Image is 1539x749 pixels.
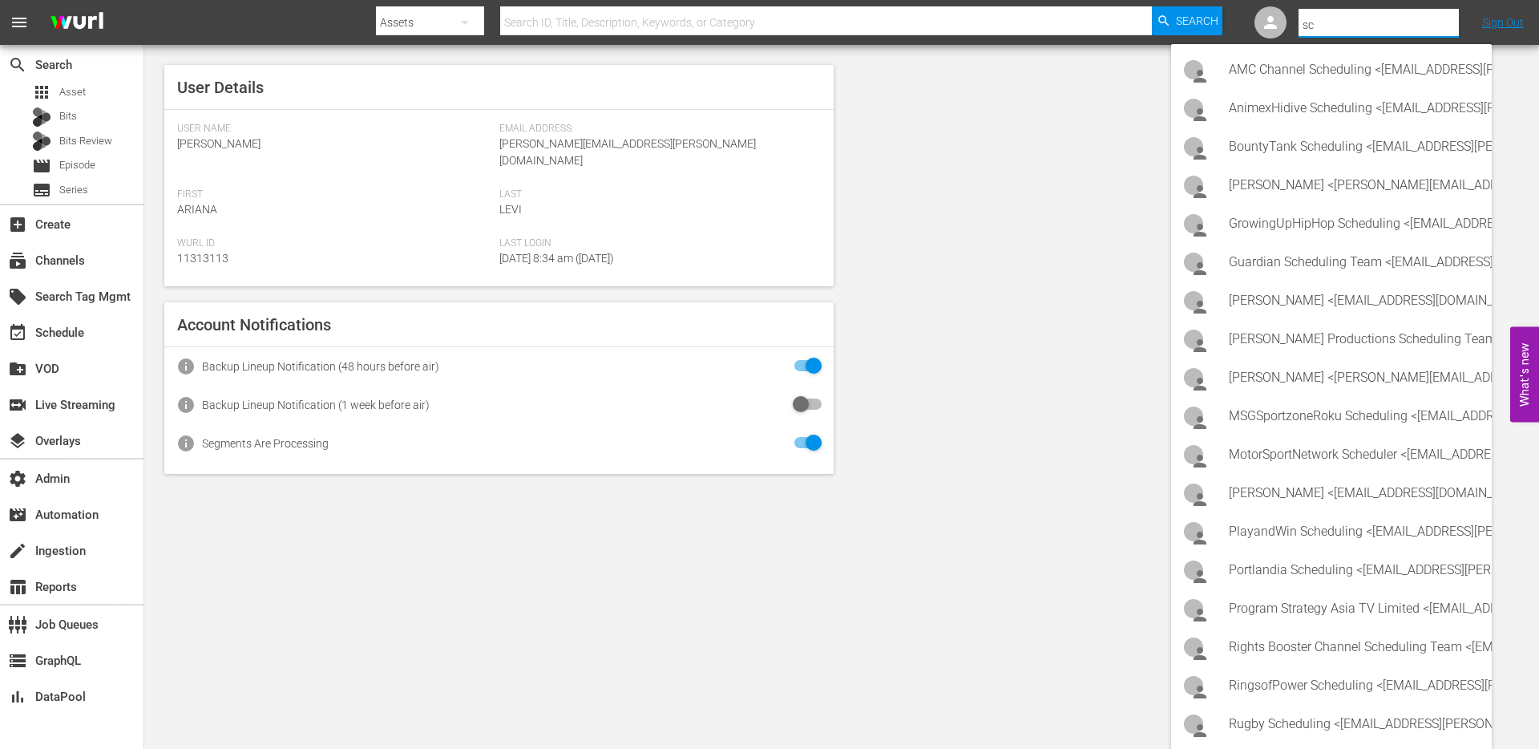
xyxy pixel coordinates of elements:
span: Last [499,188,814,201]
div: MSGSportzoneRoku Scheduling <[EMAIL_ADDRESS][PERSON_NAME][DOMAIN_NAME]> [1229,397,1479,435]
div: PlayandWin Scheduling <[EMAIL_ADDRESS][PERSON_NAME][DOMAIN_NAME]> [1229,512,1479,551]
span: Levi [499,203,522,216]
button: Open Feedback Widget [1510,327,1539,423]
div: [PERSON_NAME] Productions Scheduling Team <[EMAIL_ADDRESS][PERSON_NAME][DOMAIN_NAME]> [1229,320,1479,358]
span: Asset [32,83,51,102]
span: Search Tag Mgmt [8,287,27,306]
div: Bits Review [32,132,51,151]
button: Search [1152,6,1222,35]
div: BountyTank Scheduling <[EMAIL_ADDRESS][PERSON_NAME][DOMAIN_NAME]> [1229,128,1479,166]
span: DataPool [8,687,27,706]
span: Wurl Id [177,237,491,250]
div: [PERSON_NAME] <[EMAIL_ADDRESS][DOMAIN_NAME]> [1229,474,1479,512]
span: Series [32,180,51,200]
span: Ingestion [8,541,27,561]
span: Job Queues [8,615,27,634]
div: Backup Lineup Notification (1 week before air) [202,399,430,411]
span: User Name: [177,123,491,136]
div: [PERSON_NAME] <[EMAIL_ADDRESS][DOMAIN_NAME]> [1229,281,1479,320]
span: Create [8,215,27,234]
div: RingsofPower Scheduling <[EMAIL_ADDRESS][PERSON_NAME][DOMAIN_NAME]> [1229,666,1479,705]
span: Email Address: [499,123,814,136]
span: Episode [59,157,95,173]
div: Backup Lineup Notification (48 hours before air) [202,360,439,373]
span: Admin [8,469,27,488]
span: User Details [177,78,264,97]
div: AnimexHidive Scheduling <[EMAIL_ADDRESS][PERSON_NAME][DOMAIN_NAME]> [1229,89,1479,128]
span: Bits Review [59,133,112,149]
span: [PERSON_NAME] [177,137,261,150]
span: Search [8,55,27,75]
div: Portlandia Scheduling <[EMAIL_ADDRESS][PERSON_NAME][DOMAIN_NAME]> [1229,551,1479,589]
span: GraphQL [8,651,27,670]
span: [DATE] 8:34 am ([DATE]) [499,252,614,265]
div: Program Strategy Asia TV Limited <[EMAIL_ADDRESS][PERSON_NAME][DOMAIN_NAME]> [1229,589,1479,628]
span: Ariana [177,203,217,216]
div: [PERSON_NAME] <[PERSON_NAME][EMAIL_ADDRESS][PERSON_NAME][DOMAIN_NAME]> [1229,166,1479,204]
span: Search [1176,6,1218,35]
span: Asset [59,84,86,100]
span: Bits [59,108,77,124]
span: Series [59,182,88,198]
span: Channels [8,251,27,270]
span: Account Notifications [177,315,331,334]
span: Automation [8,505,27,524]
div: AMC Channel Scheduling <[EMAIL_ADDRESS][PERSON_NAME][DOMAIN_NAME]> [1229,51,1479,89]
span: Reports [8,577,27,597]
div: Bits [32,107,51,127]
div: Guardian Scheduling Team <[EMAIL_ADDRESS][PERSON_NAME][DOMAIN_NAME]> [1229,243,1479,281]
span: Live Streaming [8,395,27,415]
span: Episode [32,156,51,176]
span: First [177,188,491,201]
span: [PERSON_NAME][EMAIL_ADDRESS][PERSON_NAME][DOMAIN_NAME] [499,137,756,167]
span: Last Login [499,237,814,250]
span: info [176,395,196,415]
span: info [176,434,196,453]
span: menu [10,13,29,32]
a: Sign Out [1482,16,1524,29]
div: Rugby Scheduling <[EMAIL_ADDRESS][PERSON_NAME][DOMAIN_NAME]> [1229,705,1479,743]
span: info [176,357,196,376]
div: [PERSON_NAME] <[PERSON_NAME][EMAIL_ADDRESS][DOMAIN_NAME]> [1229,358,1479,397]
span: Overlays [8,431,27,451]
span: VOD [8,359,27,379]
div: Rights Booster Channel Scheduling Team <[EMAIL_ADDRESS][PERSON_NAME][DOMAIN_NAME]> [1229,628,1479,666]
span: Schedule [8,323,27,342]
div: GrowingUpHipHop Scheduling <[EMAIL_ADDRESS][PERSON_NAME][DOMAIN_NAME]> [1229,204,1479,243]
div: MotorSportNetwork Scheduler <[EMAIL_ADDRESS][DOMAIN_NAME]> [1229,435,1479,474]
span: 11313113 [177,252,228,265]
img: ans4CAIJ8jUAAAAAAAAAAAAAAAAAAAAAAAAgQb4GAAAAAAAAAAAAAAAAAAAAAAAAJMjXAAAAAAAAAAAAAAAAAAAAAAAAgAT5G... [38,4,115,42]
div: Segments Are Processing [202,437,329,450]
